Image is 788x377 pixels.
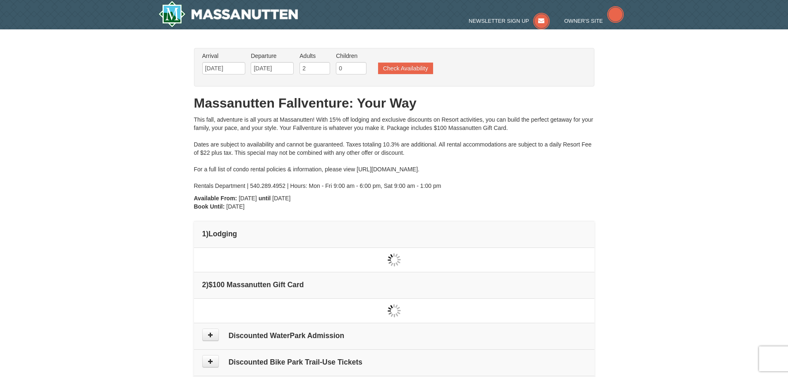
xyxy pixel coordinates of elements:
span: [DATE] [272,195,290,202]
strong: until [259,195,271,202]
span: [DATE] [226,203,244,210]
h4: 2 $100 Massanutten Gift Card [202,281,586,289]
img: wait gif [388,304,401,317]
img: Massanutten Resort Logo [158,1,298,27]
span: ) [206,230,208,238]
span: ) [206,281,208,289]
label: Arrival [202,52,245,60]
label: Departure [251,52,294,60]
label: Children [336,52,366,60]
img: wait gif [388,253,401,267]
span: [DATE] [239,195,257,202]
a: Owner's Site [564,18,624,24]
div: This fall, adventure is all yours at Massanutten! With 15% off lodging and exclusive discounts on... [194,115,594,190]
button: Check Availability [378,62,433,74]
a: Massanutten Resort [158,1,298,27]
h4: Discounted WaterPark Admission [202,331,586,340]
strong: Book Until: [194,203,225,210]
h1: Massanutten Fallventure: Your Way [194,95,594,111]
label: Adults [299,52,330,60]
span: Newsletter Sign Up [469,18,529,24]
span: Owner's Site [564,18,603,24]
strong: Available From: [194,195,237,202]
a: Newsletter Sign Up [469,18,550,24]
h4: Discounted Bike Park Trail-Use Tickets [202,358,586,366]
h4: 1 Lodging [202,230,586,238]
